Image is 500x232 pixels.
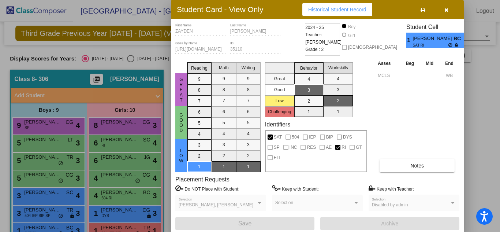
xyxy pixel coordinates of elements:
span: [PERSON_NAME], [PERSON_NAME] [179,202,253,207]
th: Beg [400,59,420,67]
span: INC [290,143,297,152]
span: Disabled by admin [372,202,408,207]
span: 1 [406,36,413,45]
span: 504 [292,133,299,141]
label: Identifiers [265,121,290,128]
span: DYS [343,133,352,141]
span: Save [238,220,251,227]
h3: Student Cell [406,23,470,30]
div: Girl [348,32,355,39]
span: [DEMOGRAPHIC_DATA] [348,43,397,52]
button: Archive [320,217,459,230]
button: Notes [380,159,455,172]
span: Notes [410,163,424,169]
th: End [439,59,459,67]
th: Mid [420,59,439,67]
label: = Keep with Teacher: [369,185,414,192]
span: Good [178,113,184,133]
input: goes by name [175,47,227,52]
label: Placement Requests [175,176,230,183]
span: SAT [274,133,282,141]
span: GT [356,143,362,152]
input: assessment [378,70,398,81]
span: ELL [274,153,281,162]
button: Historical Student Record [302,3,372,16]
span: RI [342,143,346,152]
span: RES [307,143,316,152]
span: BIP [326,133,333,141]
span: Teacher: [PERSON_NAME] [305,31,342,46]
th: Asses [376,59,400,67]
span: Historical Student Record [308,7,366,12]
span: 2024 - 25 [305,24,324,31]
button: Save [175,217,314,230]
span: Archive [381,221,399,227]
span: AE [326,143,332,152]
h3: Student Card - View Only [177,5,264,14]
input: Enter ID [230,47,281,52]
span: Low [178,148,184,163]
span: BC [454,35,464,43]
span: 3 [464,36,470,45]
span: [PERSON_NAME] [413,35,454,43]
span: IEP [309,133,316,141]
label: = Keep with Student: [272,185,319,192]
label: = Do NOT Place with Student: [175,185,239,192]
span: Great [178,77,184,103]
span: SP [274,143,280,152]
span: SAT RI [413,43,448,48]
span: Grade : 2 [305,46,324,53]
div: Boy [348,23,356,30]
